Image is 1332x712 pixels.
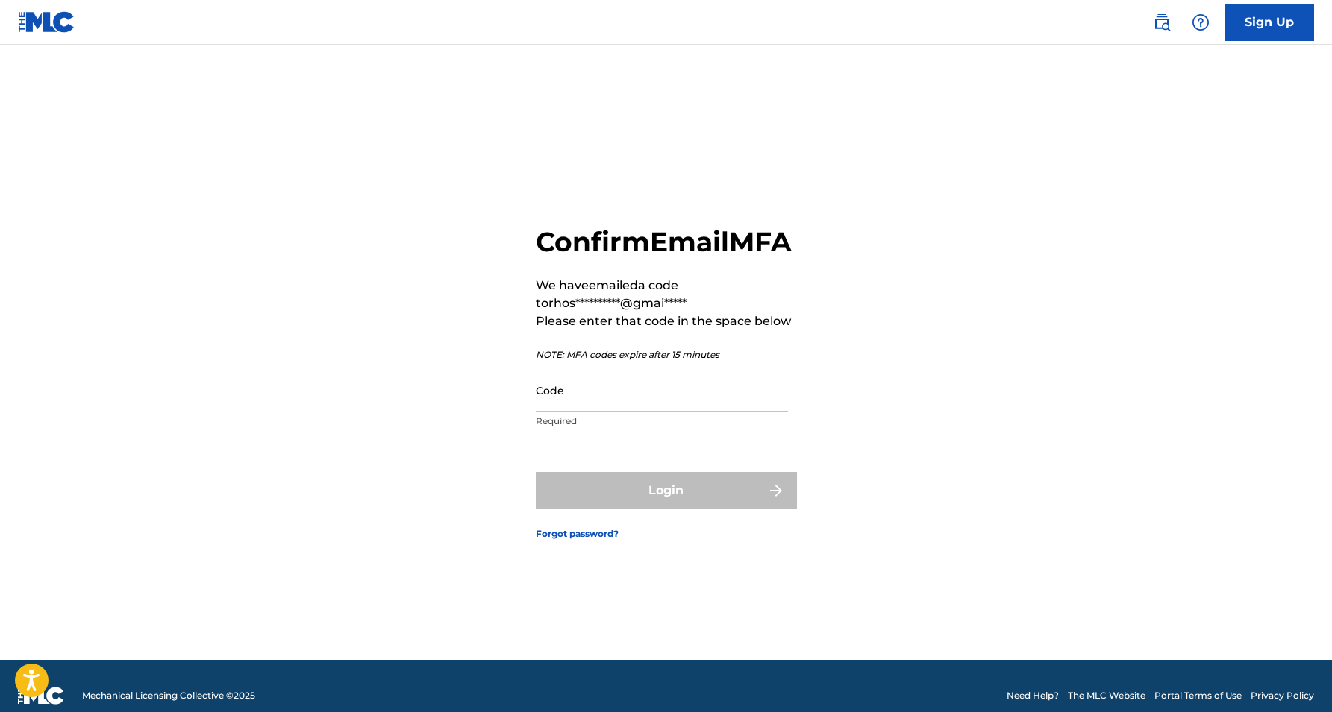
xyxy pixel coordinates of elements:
[18,687,64,705] img: logo
[536,348,797,362] p: NOTE: MFA codes expire after 15 minutes
[1192,13,1210,31] img: help
[1147,7,1177,37] a: Public Search
[1153,13,1171,31] img: search
[1154,689,1242,702] a: Portal Terms of Use
[1186,7,1216,37] div: Help
[82,689,255,702] span: Mechanical Licensing Collective © 2025
[1007,689,1059,702] a: Need Help?
[536,415,788,428] p: Required
[1225,4,1314,41] a: Sign Up
[536,527,619,541] a: Forgot password?
[1068,689,1145,702] a: The MLC Website
[1251,689,1314,702] a: Privacy Policy
[18,11,75,33] img: MLC Logo
[536,312,797,330] p: Please enter that code in the space below
[536,225,797,259] h2: Confirm Email MFA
